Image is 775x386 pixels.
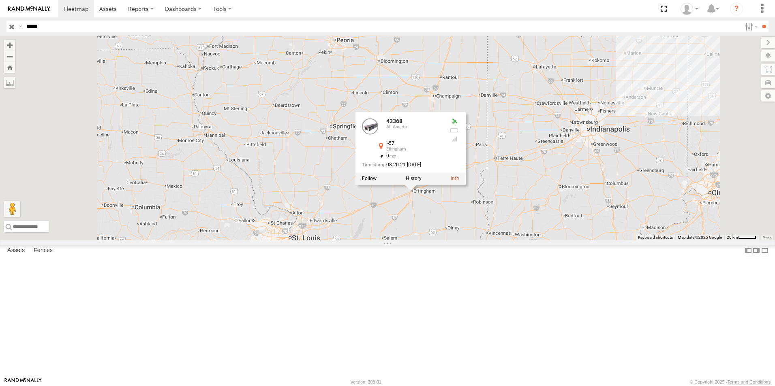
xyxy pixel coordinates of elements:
[744,245,752,257] label: Dock Summary Table to the Left
[4,77,15,88] label: Measure
[351,380,381,384] div: Version: 308.01
[4,51,15,62] button: Zoom out
[728,380,771,384] a: Terms and Conditions
[4,62,15,73] button: Zoom Home
[450,127,459,134] div: No battery health information received from this device.
[678,235,722,240] span: Map data ©2025 Google
[724,235,759,240] button: Map Scale: 20 km per 41 pixels
[761,245,769,257] label: Hide Summary Table
[8,6,50,12] img: rand-logo.svg
[362,176,377,181] label: Realtime tracking of Asset
[730,2,743,15] i: ?
[742,21,759,32] label: Search Filter Options
[638,235,673,240] button: Keyboard shortcuts
[450,136,459,142] div: Last Event GSM Signal Strength
[4,201,20,217] button: Drag Pegman onto the map to open Street View
[386,153,396,159] span: 0
[4,378,42,386] a: Visit our Website
[763,236,771,239] a: Terms (opens in new tab)
[30,245,57,256] label: Fences
[450,119,459,125] div: Valid GPS Fix
[761,90,775,102] label: Map Settings
[406,176,422,181] label: View Asset History
[451,176,459,181] a: View Asset Details
[386,141,443,146] div: I-57
[752,245,760,257] label: Dock Summary Table to the Right
[362,162,443,168] div: Date/time of location update
[690,380,771,384] div: © Copyright 2025 -
[386,118,402,125] a: 42368
[17,21,24,32] label: Search Query
[386,125,443,129] div: All Assets
[386,147,443,152] div: Effingham
[678,3,701,15] div: Caseta Laredo TX
[3,245,29,256] label: Assets
[727,235,738,240] span: 20 km
[4,40,15,51] button: Zoom in
[362,119,378,135] a: View Asset Details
